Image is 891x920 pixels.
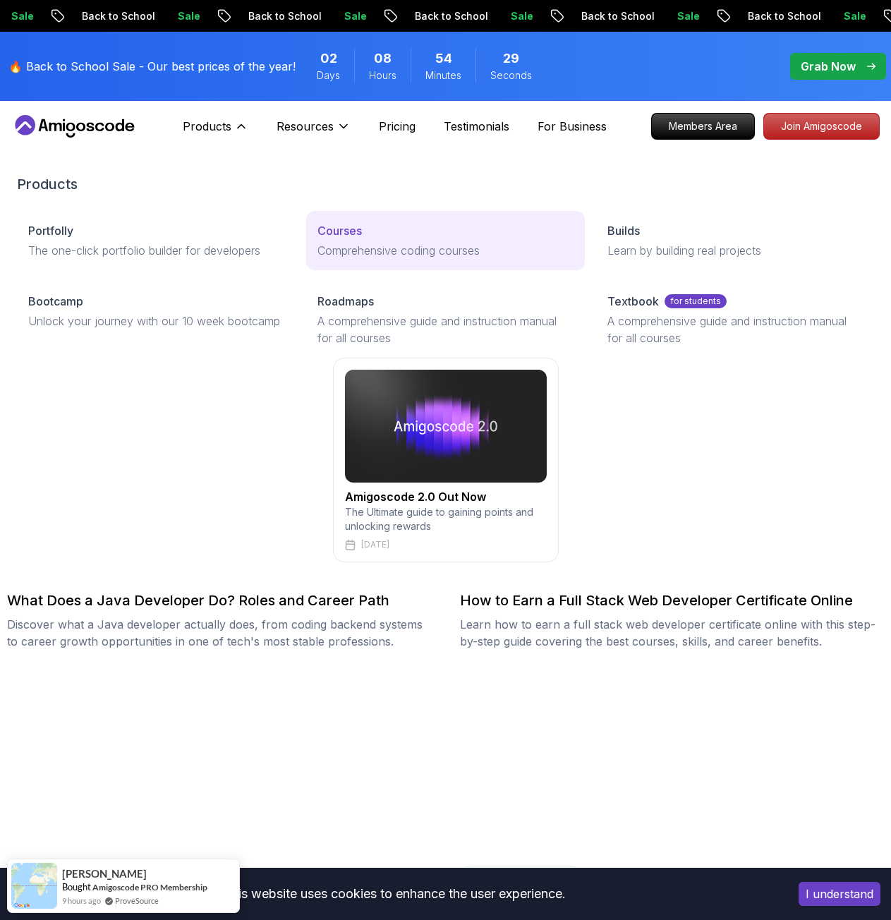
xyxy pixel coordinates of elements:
img: image [7,678,432,854]
p: Builds [607,222,640,239]
img: amigoscode 2.0 [345,370,547,483]
a: RoadmapsA comprehensive guide and instruction manual for all courses [306,282,584,358]
p: The one-click portfolio builder for developers [28,242,284,259]
h2: What Does a Java Developer Do? Roles and Career Path [7,591,389,610]
span: 54 Minutes [435,49,452,68]
p: The Ultimate guide to gaining points and unlocking rewards [345,505,547,533]
p: Back to School [356,9,451,23]
a: BootcampUnlock your journey with our 10 week bootcamp [17,282,295,341]
button: Accept cookies [799,882,880,906]
span: Bought [62,881,91,892]
p: Bootcamp [28,293,83,310]
a: Join Amigoscode [763,113,880,140]
p: Discover what a Java developer actually does, from coding backend systems to career growth opport... [7,616,432,650]
p: Back to School [189,9,285,23]
p: Learn by building real projects [607,242,863,259]
p: Resources [277,118,334,135]
a: Testimonials [444,118,509,135]
p: Sale [784,9,830,23]
p: Grab Now [801,58,856,75]
a: CoursesComprehensive coding courses [306,211,584,270]
span: Seconds [490,68,532,83]
a: PortfollyThe one-click portfolio builder for developers [17,211,295,270]
p: Sale [618,9,663,23]
p: A comprehensive guide and instruction manual for all courses [317,313,573,346]
a: ProveSource [115,895,159,907]
button: Products [183,118,248,146]
a: BuildsLearn by building real projects [596,211,874,270]
h2: Amigoscode 2.0 Out Now [345,488,547,505]
p: A comprehensive guide and instruction manual for all courses [607,313,863,346]
p: Sale [451,9,497,23]
p: Unlock your journey with our 10 week bootcamp [28,313,284,329]
span: 29 Seconds [503,49,519,68]
p: 🔥 Back to School Sale - Our best prices of the year! [8,58,296,75]
p: Learn how to earn a full stack web developer certificate online with this step-by-step guide cove... [460,616,885,650]
p: Textbook [607,293,659,310]
a: Pricing [379,118,416,135]
p: Members Area [652,114,754,139]
p: Back to School [522,9,618,23]
p: Sale [119,9,164,23]
p: [DATE] [361,539,389,550]
p: Join Amigoscode [764,114,879,139]
a: amigoscode 2.0Amigoscode 2.0 Out NowThe Ultimate guide to gaining points and unlocking rewards[DATE] [17,358,874,562]
p: Back to School [23,9,119,23]
p: Portfolly [28,222,73,239]
span: Hours [369,68,396,83]
p: Sale [285,9,330,23]
h2: How to Earn a Full Stack Web Developer Certificate Online [460,591,853,610]
p: Products [183,118,231,135]
span: [PERSON_NAME] [62,868,147,880]
a: Textbookfor studentsA comprehensive guide and instruction manual for all courses [596,282,874,358]
p: Back to School [689,9,784,23]
img: image [460,678,885,854]
a: Members Area [651,113,755,140]
span: 2 Days [320,49,337,68]
a: For Business [538,118,607,135]
p: Roadmaps [317,293,374,310]
img: provesource social proof notification image [11,863,57,909]
p: Comprehensive coding courses [317,242,573,259]
span: 8 Hours [374,49,392,68]
span: Days [317,68,340,83]
h2: Products [17,174,874,194]
button: Resources [277,118,351,146]
span: Minutes [425,68,461,83]
a: Amigoscode PRO Membership [92,882,207,892]
span: 9 hours ago [62,895,101,907]
p: for students [665,294,727,308]
p: Courses [317,222,362,239]
div: This website uses cookies to enhance the user experience. [11,878,777,909]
